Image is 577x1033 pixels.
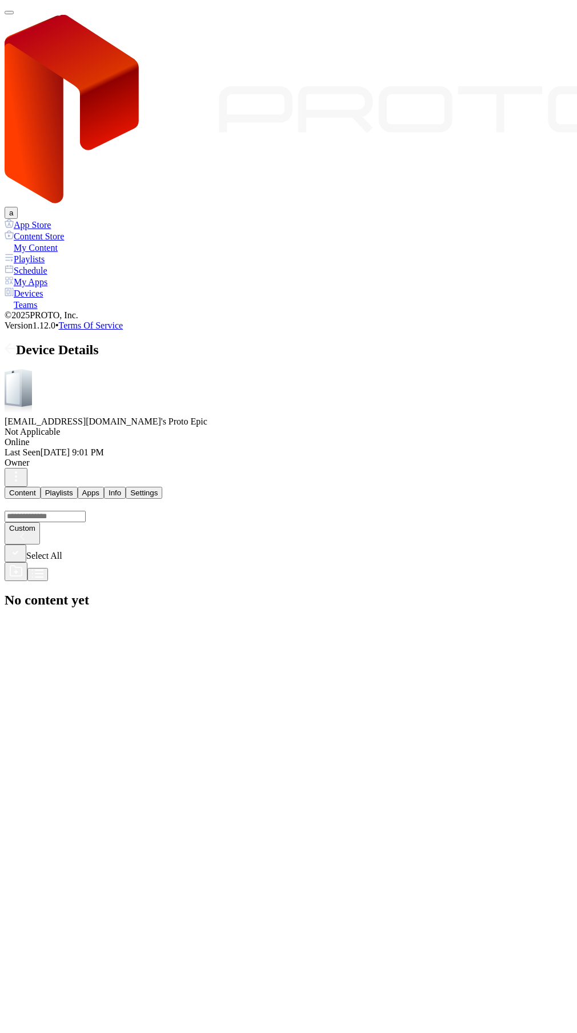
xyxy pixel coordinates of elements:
button: Apps [78,487,104,499]
h2: No content yet [5,592,572,608]
button: Info [104,487,126,499]
a: Devices [5,287,572,299]
div: [EMAIL_ADDRESS][DOMAIN_NAME]'s Proto Epic [5,417,572,427]
a: Terms Of Service [59,321,123,330]
button: Custom [5,522,40,544]
a: Content Store [5,230,572,242]
a: My Content [5,242,572,253]
span: Device Details [16,342,99,357]
a: App Store [5,219,572,230]
div: Last Seen [DATE] 9:01 PM [5,447,572,458]
button: a [5,207,18,219]
a: Teams [5,299,572,310]
a: Schedule [5,265,572,276]
div: Owner [5,458,572,468]
button: Playlists [41,487,78,499]
button: Settings [126,487,162,499]
span: Version 1.12.0 • [5,321,59,330]
div: © 2025 PROTO, Inc. [5,310,572,321]
span: Select All [26,551,62,560]
div: Online [5,437,572,447]
div: Info [109,489,121,497]
div: Settings [130,489,158,497]
a: Playlists [5,253,572,265]
div: Custom [9,524,35,532]
div: Not Applicable [5,427,572,437]
button: Content [5,487,41,499]
a: My Apps [5,276,572,287]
